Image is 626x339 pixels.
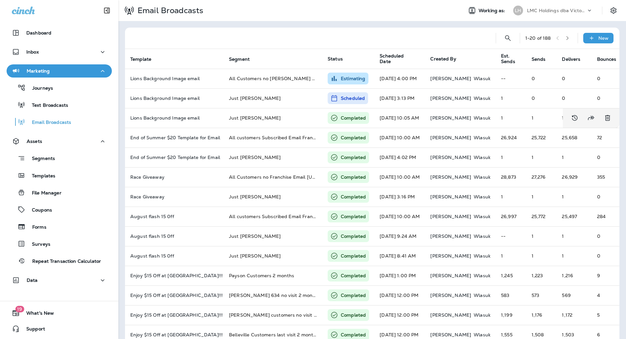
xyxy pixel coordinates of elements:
button: View Changelog [568,111,581,124]
div: 1 - 20 of 188 [525,35,551,41]
p: [PERSON_NAME] [430,115,471,121]
span: All Customers no Franchise Email Michigan Only [229,174,346,180]
p: Completed [341,174,366,180]
td: 573 [526,285,557,305]
td: 25,497 [557,207,591,226]
td: [DATE] 12:00 PM [374,285,425,305]
td: [DATE] 8:41 AM [374,246,425,266]
td: 583 [496,285,526,305]
p: Race Giveaway [130,174,218,180]
p: File Manager [25,190,62,196]
span: Florence customers no visit 2 months [229,312,335,318]
span: Delivers [562,56,580,62]
span: Template [130,56,160,62]
td: -- [496,69,526,88]
span: Sends [532,56,554,62]
td: 1 [496,88,526,108]
p: Completed [341,272,366,279]
button: Dashboard [7,26,112,39]
td: 1 [526,108,557,128]
p: Wlasuk [474,96,490,101]
span: Belleville Customers last visit 2 months [229,332,319,338]
p: Wlasuk [474,253,490,259]
p: [PERSON_NAME] [430,194,471,199]
p: Enjoy $15 Off at Victory Lane!!! [130,273,218,278]
td: 1 [557,108,591,128]
span: Created By [430,56,456,62]
p: Wlasuk [474,76,490,81]
p: [PERSON_NAME] [430,96,471,101]
p: Surveys [25,241,50,248]
td: 28,873 [496,167,526,187]
p: Repeat Transaction Calculator [26,259,101,265]
p: Dashboard [26,30,51,35]
p: Race Giveaway [130,194,218,199]
p: Completed [341,213,366,220]
td: 26,924 [496,128,526,147]
button: Repeat Transaction Calculator [7,254,112,268]
button: Search Email Broadcasts [501,32,514,45]
p: Wlasuk [474,293,490,298]
span: All Customers no Florence Payson or Euclid [229,76,332,81]
p: Wlasuk [474,155,490,160]
td: [DATE] 1:00 PM [374,266,425,285]
td: 1 [496,108,526,128]
td: 569 [557,285,591,305]
p: August flash 15 0ff [130,253,218,259]
td: 1,216 [557,266,591,285]
p: Completed [341,193,366,200]
td: 1 [526,246,557,266]
button: Segments [7,151,112,165]
p: Scheduled [341,95,365,102]
span: Working as: [479,8,507,13]
p: End of Summer $20 Template for Email [130,135,218,140]
span: Segment [229,56,258,62]
td: 27,276 [526,167,557,187]
span: Sends [532,56,546,62]
td: [DATE] 9:24 AM [374,226,425,246]
span: Support [20,326,45,334]
p: August flash 15 0ff [130,234,218,239]
span: What's New [20,310,54,318]
p: Wlasuk [474,312,490,318]
p: Lions Background Image email [130,115,218,121]
td: 1 [526,147,557,167]
td: 0 [526,88,557,108]
div: LH [513,6,523,15]
span: 19 [15,306,24,312]
p: [PERSON_NAME] [430,135,471,140]
td: 0 [557,88,591,108]
td: -- [496,226,526,246]
td: 25,722 [526,128,557,147]
p: Enjoy $15 Off at Victory Lane!!! [130,332,218,337]
p: Coupons [25,207,52,214]
td: 1 [496,147,526,167]
td: [DATE] 10:05 AM [374,108,425,128]
button: Coupons [7,203,112,216]
td: 1 [557,246,591,266]
button: File Manager [7,186,112,199]
p: Forms [26,224,46,231]
td: [DATE] 4:02 PM [374,147,425,167]
span: Just Rob [229,194,281,200]
p: Completed [341,292,366,299]
button: Templates [7,169,112,182]
p: Completed [341,253,366,259]
button: Forms [7,220,112,234]
td: 26,929 [557,167,591,187]
p: [PERSON_NAME] [430,312,471,318]
p: Wlasuk [474,234,490,239]
span: Status [328,56,343,62]
td: [DATE] 3:16 PM [374,187,425,207]
button: Text Broadcasts [7,98,112,112]
p: Journeys [26,85,53,92]
td: 1 [496,187,526,207]
td: 25,772 [526,207,557,226]
span: Est. Sends [501,53,515,64]
td: 1,176 [526,305,557,325]
span: Delivers [562,56,589,62]
p: Enjoy $15 Off at Victory Lane!!! [130,312,218,318]
p: Inbox [26,49,39,55]
p: Enjoy $15 Off at Victory Lane!!! [130,293,218,298]
td: 1 [526,226,557,246]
